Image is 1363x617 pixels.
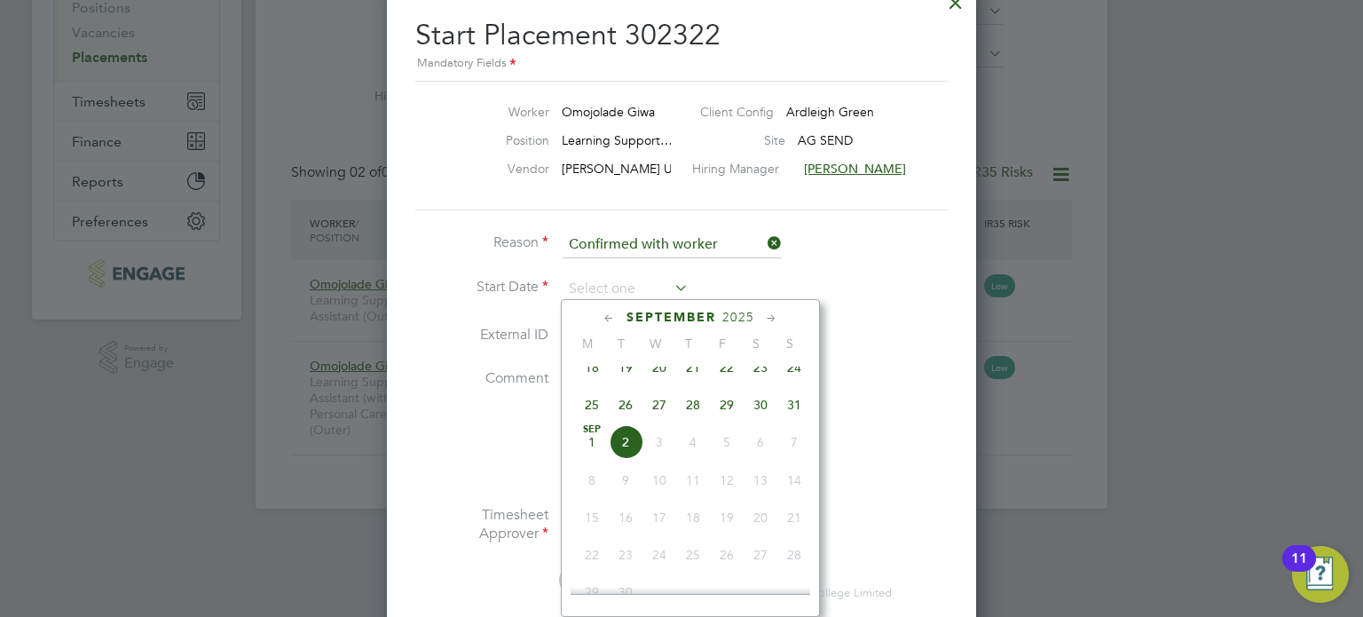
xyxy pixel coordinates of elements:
span: 2 [609,425,642,459]
span: 1 [575,425,609,459]
span: 18 [676,501,710,534]
span: 24 [642,538,676,572]
span: KM [559,565,590,596]
span: AG SEND [798,132,853,148]
span: 20 [642,351,676,384]
label: Worker [452,104,549,120]
span: Ardleigh Green [786,104,874,120]
span: 19 [609,351,642,384]
span: 28 [676,388,710,422]
span: 6 [744,425,777,459]
span: S [739,336,773,352]
label: Site [714,132,785,148]
label: External ID [415,326,548,344]
span: W [638,336,672,352]
div: 11 [1291,558,1307,581]
span: S [773,336,807,352]
label: Position [452,132,549,148]
span: M [571,336,604,352]
label: Start Date [415,278,548,297]
span: 29 [710,388,744,422]
span: [PERSON_NAME] [804,161,906,177]
span: 2025 [722,310,754,325]
span: 27 [642,388,676,422]
span: 25 [575,388,609,422]
label: Comment [415,369,548,388]
span: F [705,336,739,352]
span: 26 [609,388,642,422]
button: Open Resource Center, 11 new notifications [1292,546,1349,603]
label: Vendor [452,161,549,177]
span: 16 [609,501,642,534]
span: 4 [676,425,710,459]
span: New City College Limited [760,585,892,600]
h2: Start Placement 302322 [415,4,948,74]
span: 14 [777,463,811,497]
span: Learning Support… [562,132,673,148]
span: September [626,310,716,325]
span: 29 [575,575,609,609]
span: 24 [777,351,811,384]
span: Sep [575,425,609,434]
span: 30 [744,388,777,422]
span: 19 [710,501,744,534]
div: Mandatory Fields [415,54,948,74]
span: 5 [710,425,744,459]
span: 23 [609,538,642,572]
span: [PERSON_NAME] Uk… [562,161,691,177]
input: Select one [563,232,782,258]
span: 25 [676,538,710,572]
span: 11 [676,463,710,497]
span: 20 [744,501,777,534]
span: T [672,336,705,352]
span: 13 [744,463,777,497]
span: 10 [642,463,676,497]
span: 22 [575,538,609,572]
span: 21 [777,501,811,534]
span: 30 [609,575,642,609]
span: 23 [744,351,777,384]
span: 18 [575,351,609,384]
span: 12 [710,463,744,497]
span: 26 [710,538,744,572]
span: 7 [777,425,811,459]
span: 8 [575,463,609,497]
span: 31 [777,388,811,422]
input: Select one [563,276,689,303]
span: 27 [744,538,777,572]
span: 28 [777,538,811,572]
span: Omojolade Giwa [562,104,655,120]
label: Hiring Manager [692,161,792,177]
span: T [604,336,638,352]
span: 21 [676,351,710,384]
span: 22 [710,351,744,384]
label: Client Config [700,104,774,120]
label: Reason [415,233,548,252]
span: 15 [575,501,609,534]
label: Timesheet Approver [415,506,548,543]
span: 17 [642,501,676,534]
span: 3 [642,425,676,459]
span: 9 [609,463,642,497]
